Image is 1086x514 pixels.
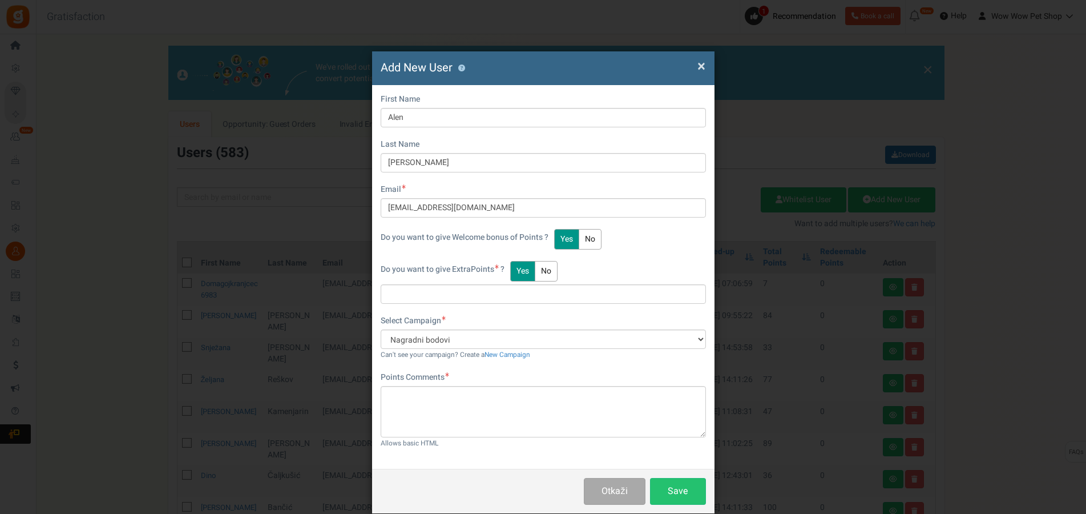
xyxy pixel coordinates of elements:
[584,478,645,505] button: Otkaži
[535,261,558,282] button: No
[579,229,601,250] button: No
[381,184,406,195] label: Email
[458,65,466,72] button: ?
[697,55,705,77] span: ×
[485,350,530,360] a: New Campaign
[381,139,419,150] label: Last Name
[381,439,438,448] small: Allows basic HTML
[381,59,453,76] span: Add New User
[381,350,530,360] small: Can't see your campaign? Create a
[510,261,535,282] button: Yes
[381,94,420,105] label: First Name
[554,229,579,250] button: Yes
[381,232,548,243] label: Do you want to give Welcome bonus of Points ?
[9,5,43,39] button: Open LiveChat chat widget
[381,372,449,383] label: Points Comments
[500,263,504,275] span: ?
[381,264,504,275] label: Points
[650,478,706,505] button: Save
[381,315,446,327] label: Select Campaign
[381,263,471,275] span: Do you want to give Extra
